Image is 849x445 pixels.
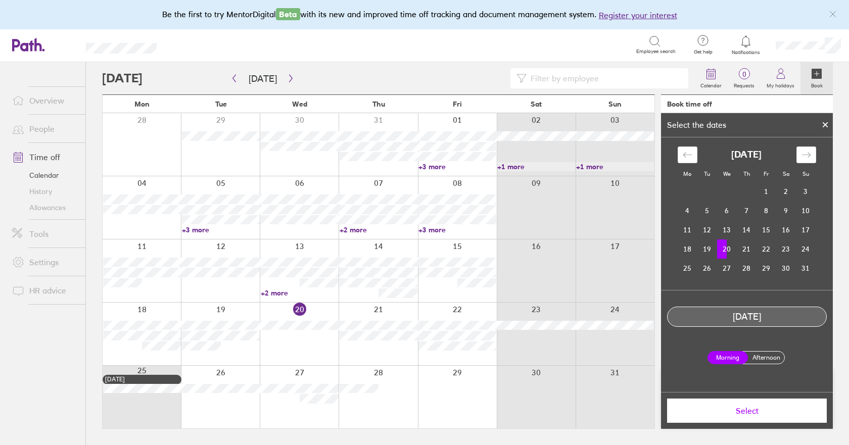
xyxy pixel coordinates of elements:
a: +3 more [182,225,260,234]
small: Tu [704,170,710,177]
div: Move backward to switch to the previous month. [678,146,697,163]
a: +1 more [576,162,654,171]
td: Wednesday, August 13, 2025 [717,220,737,239]
td: Thursday, August 7, 2025 [737,201,757,220]
small: Su [803,170,809,177]
a: Calendar [4,167,85,183]
a: HR advice [4,280,85,301]
span: Beta [276,8,300,20]
td: Monday, August 11, 2025 [678,220,697,239]
div: Move forward to switch to the next month. [796,146,816,163]
td: Monday, August 4, 2025 [678,201,697,220]
a: Notifications [730,34,763,56]
span: Thu [372,100,385,108]
td: Saturday, August 2, 2025 [776,182,796,201]
td: Wednesday, August 6, 2025 [717,201,737,220]
small: We [723,170,731,177]
td: Friday, August 1, 2025 [757,182,776,201]
a: My holidays [761,62,800,94]
a: +2 more [261,288,339,298]
td: Selected. Wednesday, August 20, 2025 [717,239,737,259]
td: Monday, August 25, 2025 [678,259,697,278]
span: Fri [453,100,462,108]
td: Sunday, August 3, 2025 [796,182,816,201]
a: Book [800,62,833,94]
label: Book [805,80,829,89]
div: Search [184,40,210,49]
td: Sunday, August 24, 2025 [796,239,816,259]
span: Get help [687,49,720,55]
label: Afternoon [746,352,786,364]
td: Saturday, August 30, 2025 [776,259,796,278]
div: [DATE] [105,376,179,383]
td: Thursday, August 14, 2025 [737,220,757,239]
small: Fr [764,170,769,177]
td: Saturday, August 9, 2025 [776,201,796,220]
a: Settings [4,252,85,272]
td: Friday, August 15, 2025 [757,220,776,239]
input: Filter by employee [527,69,682,88]
small: Mo [683,170,691,177]
td: Tuesday, August 12, 2025 [697,220,717,239]
td: Wednesday, August 27, 2025 [717,259,737,278]
label: My holidays [761,80,800,89]
div: Calendar [667,137,827,290]
div: Select the dates [661,120,732,129]
a: +1 more [497,162,575,171]
a: +2 more [340,225,417,234]
a: History [4,183,85,200]
td: Thursday, August 21, 2025 [737,239,757,259]
button: Select [667,399,827,423]
td: Sunday, August 10, 2025 [796,201,816,220]
div: [DATE] [668,312,826,322]
small: Sa [783,170,789,177]
td: Saturday, August 16, 2025 [776,220,796,239]
td: Monday, August 18, 2025 [678,239,697,259]
div: Book time off [667,100,712,108]
td: Friday, August 8, 2025 [757,201,776,220]
td: Tuesday, August 19, 2025 [697,239,717,259]
span: Employee search [636,48,676,55]
a: Time off [4,147,85,167]
td: Sunday, August 31, 2025 [796,259,816,278]
div: Be the first to try MentorDigital with its new and improved time off tracking and document manage... [162,8,687,21]
span: 0 [728,70,761,78]
span: Notifications [730,50,763,56]
td: Tuesday, August 26, 2025 [697,259,717,278]
button: Register your interest [599,9,677,21]
span: Sat [531,100,542,108]
td: Thursday, August 28, 2025 [737,259,757,278]
span: Tue [215,100,227,108]
a: +3 more [418,162,496,171]
td: Tuesday, August 5, 2025 [697,201,717,220]
a: Tools [4,224,85,244]
a: 0Requests [728,62,761,94]
small: Th [743,170,750,177]
span: Mon [134,100,150,108]
span: Sun [608,100,622,108]
a: People [4,119,85,139]
td: Friday, August 22, 2025 [757,239,776,259]
span: Wed [292,100,307,108]
a: +3 more [418,225,496,234]
td: Friday, August 29, 2025 [757,259,776,278]
a: Overview [4,90,85,111]
label: Requests [728,80,761,89]
label: Morning [707,351,748,364]
td: Sunday, August 17, 2025 [796,220,816,239]
strong: [DATE] [731,150,762,160]
td: Saturday, August 23, 2025 [776,239,796,259]
span: Select [674,406,820,415]
label: Calendar [694,80,728,89]
a: Calendar [694,62,728,94]
a: Allowances [4,200,85,216]
button: [DATE] [241,70,285,87]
